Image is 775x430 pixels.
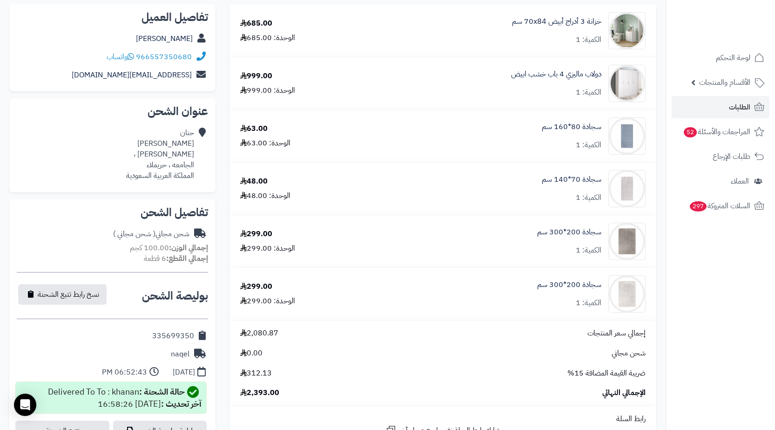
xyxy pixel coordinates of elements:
img: logo-2.png [712,25,766,45]
div: Delivered To To : khanan [DATE] 16:58:26 [48,386,202,410]
div: الوحدة: 63.00 [240,138,290,149]
span: ضريبة القيمة المضافة 15% [567,368,646,379]
a: سجادة 200*300 سم [537,280,601,290]
span: 52 [684,127,697,137]
div: [DATE] [173,367,195,378]
small: 100.00 كجم [130,242,208,253]
a: سجادة 200*300 سم [537,227,601,238]
span: 2,393.00 [240,388,279,398]
a: طلبات الإرجاع [672,145,769,168]
strong: حالة الشحنة : [139,385,185,398]
div: 48.00 [240,176,268,187]
a: السلات المتروكة297 [672,195,769,217]
div: الوحدة: 48.00 [240,191,290,201]
img: 1662047414-4-90x90.png [609,65,645,102]
small: 6 قطعة [144,253,208,264]
div: 63.00 [240,123,268,134]
strong: إجمالي الوزن: [169,242,208,253]
div: الوحدة: 999.00 [240,85,295,96]
div: 335699350 [152,331,194,341]
a: سجادة 70*140 سم [542,174,601,185]
div: رابط السلة [233,414,653,424]
div: الوحدة: 299.00 [240,243,295,254]
span: 297 [690,201,707,212]
a: [PERSON_NAME] [136,33,193,44]
span: السلات المتروكة [689,199,750,212]
h2: بوليصة الشحن [142,290,208,301]
div: 06:52:43 PM [102,367,147,378]
a: خزانة 3 أدراج أبيض ‎70x84 سم‏ [512,16,601,27]
div: الكمية: 1 [576,87,601,98]
a: الطلبات [672,96,769,118]
a: 966557350680 [136,51,192,62]
span: الإجمالي النهائي [602,388,646,398]
strong: إجمالي القطع: [166,253,208,264]
span: العملاء [731,175,749,188]
span: 2,080.87 [240,328,278,339]
span: لوحة التحكم [716,51,750,64]
span: طلبات الإرجاع [713,150,750,163]
div: 685.00 [240,18,272,29]
img: 369d7325ab5fadccbdb979cd90cd0ec51645876084-004.072.74-90x90.jpg [609,12,645,49]
div: الكمية: 1 [576,192,601,203]
h2: عنوان الشحن [17,106,208,117]
span: شحن مجاني [612,348,646,359]
a: دولاب ماليزي 4 باب خشب ابيض [511,69,601,80]
div: الوحدة: 685.00 [240,33,295,43]
button: نسخ رابط تتبع الشحنة [18,284,107,305]
img: 1733843603-110209050001-90x90.jpg [609,117,645,155]
a: العملاء [672,170,769,192]
div: الكمية: 1 [576,34,601,45]
a: واتساب [107,51,134,62]
div: الكمية: 1 [576,245,601,256]
img: 1733845152-110209020002-90x90.jpg [609,223,645,260]
div: 299.00 [240,229,272,239]
a: لوحة التحكم [672,47,769,69]
span: الطلبات [729,101,750,114]
h2: تفاصيل الشحن [17,207,208,218]
a: سجادة 80*160 سم [542,122,601,132]
div: naqel [171,349,189,360]
div: 999.00 [240,71,272,82]
a: [EMAIL_ADDRESS][DOMAIN_NAME] [72,69,192,81]
span: نسخ رابط تتبع الشحنة [38,289,99,300]
img: 1733844489-4-90x90.jpg [609,170,645,207]
div: شحن مجاني [113,229,189,239]
img: 1733845208-3-90x90.jpg [609,275,645,313]
a: المراجعات والأسئلة52 [672,121,769,143]
div: الوحدة: 299.00 [240,296,295,307]
span: 312.13 [240,368,272,379]
div: 299.00 [240,281,272,292]
span: الأقسام والمنتجات [699,76,750,89]
div: حنان [PERSON_NAME] [PERSON_NAME] ، الجامعه ، حريملاء المملكة العربية السعودية [126,128,194,181]
span: إجمالي سعر المنتجات [587,328,646,339]
div: الكمية: 1 [576,140,601,150]
span: 0.00 [240,348,263,359]
h2: تفاصيل العميل [17,12,208,23]
strong: آخر تحديث : [161,397,202,410]
span: ( شحن مجاني ) [113,228,155,239]
div: الكمية: 1 [576,298,601,308]
span: المراجعات والأسئلة [683,125,750,138]
div: Open Intercom Messenger [14,394,36,416]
